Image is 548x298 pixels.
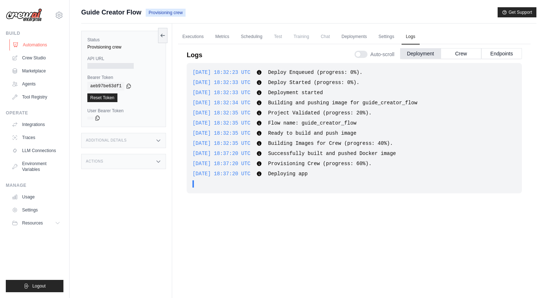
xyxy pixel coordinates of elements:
div: Manage [6,182,63,188]
a: Metrics [211,29,234,45]
a: Automations [9,39,64,51]
img: Logo [6,8,42,22]
label: Bearer Token [87,75,160,80]
label: User Bearer Token [87,108,160,114]
span: Ready to build and push image [268,130,357,136]
span: Logout [32,283,46,289]
a: Logs [402,29,420,45]
span: [DATE] 18:32:35 UTC [192,140,250,146]
button: Resources [9,217,63,229]
span: [DATE] 18:32:33 UTC [192,90,250,96]
span: Deploy Enqueued (progress: 0%). [268,70,362,75]
div: Provisioning crew [87,44,160,50]
span: Provisioning Crew (progress: 60%). [268,161,372,167]
span: Training is not available until the deployment is complete [289,29,314,44]
a: Agents [9,78,63,90]
span: Chat is not available until the deployment is complete [316,29,334,44]
span: Building Images for Crew (progress: 40%). [268,140,393,146]
a: Executions [178,29,208,45]
span: Deployment started [268,90,323,96]
button: Get Support [498,7,536,17]
button: Logout [6,280,63,292]
label: Status [87,37,160,43]
span: [DATE] 18:32:35 UTC [192,110,250,116]
span: [DATE] 18:32:35 UTC [192,120,250,126]
a: LLM Connections [9,145,63,156]
a: Integrations [9,119,63,130]
p: Logs [187,50,202,60]
h3: Actions [86,159,103,164]
span: [DATE] 18:32:23 UTC [192,70,250,75]
span: Provisioning crew [146,9,186,17]
a: Settings [374,29,398,45]
span: Guide Creator Flow [81,7,141,17]
span: Resources [22,220,43,226]
a: Scheduling [237,29,267,45]
button: Crew [441,48,481,59]
span: . [200,180,203,188]
a: Usage [9,191,63,203]
button: Deployment [400,48,441,59]
span: [DATE] 18:37:20 UTC [192,171,250,177]
h3: Additional Details [86,138,126,143]
span: Project Validated (progress: 20%). [268,110,372,116]
div: Build [6,30,63,36]
a: Marketplace [9,65,63,77]
span: Successfully built and pushed Docker image [268,151,396,156]
a: Crew Studio [9,52,63,64]
a: Reset Token [87,93,117,102]
button: Endpoints [481,48,522,59]
span: Auto-scroll [370,51,394,58]
span: Flow name: guide_creator_flow [268,120,357,126]
span: [DATE] 18:37:20 UTC [192,151,250,156]
a: Tool Registry [9,91,63,103]
span: Deploying app [268,171,308,177]
span: Building and pushing image for guide_creator_flow [268,100,418,106]
div: Operate [6,110,63,116]
a: Settings [9,204,63,216]
span: [DATE] 18:32:35 UTC [192,130,250,136]
a: Traces [9,132,63,143]
a: Environment Variables [9,158,63,175]
span: Test [270,29,286,44]
span: Deploy Started (progress: 0%). [268,80,360,85]
code: aeb97be63df1 [87,82,124,91]
span: [DATE] 18:32:34 UTC [192,100,250,106]
label: API URL [87,56,160,62]
span: [DATE] 18:37:20 UTC [192,161,250,167]
span: [DATE] 18:32:33 UTC [192,80,250,85]
a: Deployments [337,29,371,45]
